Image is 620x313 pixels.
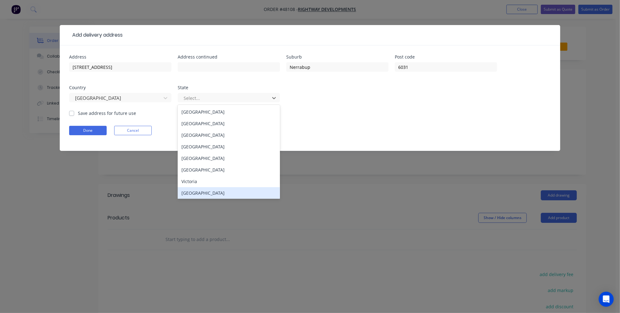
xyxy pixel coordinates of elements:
div: [GEOGRAPHIC_DATA] [178,187,280,199]
div: [GEOGRAPHIC_DATA] [178,118,280,129]
div: State [178,85,280,90]
div: Suburb [286,55,389,59]
button: Cancel [114,126,152,135]
div: [GEOGRAPHIC_DATA] [178,141,280,152]
div: [GEOGRAPHIC_DATA] [178,106,280,118]
div: Victoria [178,176,280,187]
div: Address [69,55,171,59]
div: [GEOGRAPHIC_DATA] [178,164,280,176]
div: Open Intercom Messenger [599,292,614,307]
label: Save address for future use [78,110,136,116]
div: [GEOGRAPHIC_DATA] [178,129,280,141]
div: Add delivery address [69,31,123,39]
div: Post code [395,55,497,59]
div: Country [69,85,171,90]
div: [GEOGRAPHIC_DATA] [178,152,280,164]
div: Address continued [178,55,280,59]
button: Done [69,126,107,135]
